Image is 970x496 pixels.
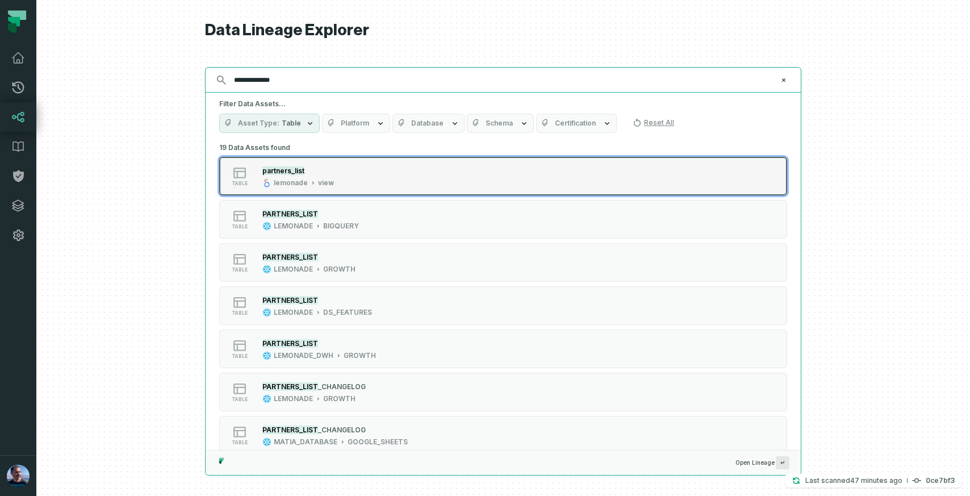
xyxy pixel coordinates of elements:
[274,308,313,317] div: LEMONADE
[232,267,248,273] span: table
[778,74,789,86] button: Clear search query
[262,339,318,348] mark: PARTNERS_LIST
[262,382,318,391] mark: PARTNERS_LIST
[323,265,356,274] div: GROWTH
[262,296,318,305] mark: PARTNERS_LIST
[318,382,366,391] span: _CHANGELOG
[392,114,465,133] button: Database
[555,119,596,128] span: Certification
[467,114,534,133] button: Schema
[262,210,318,218] mark: PARTNERS_LIST
[344,351,376,360] div: GROWTH
[411,119,444,128] span: Database
[348,437,408,447] div: GOOGLE_SHEETS
[926,477,955,484] h4: 0ce7bf3
[7,465,30,487] img: avatar of Tal Kurnas
[735,456,789,469] span: Open Lineage
[318,426,366,434] span: _CHANGELOG
[323,308,372,317] div: DS_FEATURES
[274,178,308,187] div: lemonade
[536,114,617,133] button: Certification
[219,243,787,282] button: tableLEMONADEGROWTH
[219,373,787,411] button: tableLEMONADEGROWTH
[322,114,390,133] button: Platform
[282,119,301,128] span: Table
[274,351,333,360] div: LEMONADE_DWH
[232,440,248,445] span: table
[274,222,313,231] div: LEMONADE
[238,119,279,128] span: Asset Type
[232,224,248,230] span: table
[323,394,356,403] div: GROWTH
[205,20,801,40] h1: Data Lineage Explorer
[262,426,318,434] mark: PARTNERS_LIST
[486,119,513,128] span: Schema
[850,476,902,485] relative-time: Oct 15, 2025, 10:23 AM EDT
[805,475,902,486] p: Last scanned
[341,119,369,128] span: Platform
[323,222,359,231] div: BIGQUERY
[262,253,318,261] mark: PARTNERS_LIST
[274,437,337,447] div: MATIA_DATABASE
[219,157,787,195] button: tablelemonadeview
[232,353,248,359] span: table
[232,181,248,186] span: table
[232,397,248,402] span: table
[318,178,334,187] div: view
[219,99,787,109] h5: Filter Data Assets...
[274,394,313,403] div: LEMONADE
[219,200,787,239] button: tableLEMONADEBIGQUERY
[628,114,679,132] button: Reset All
[232,310,248,316] span: table
[262,166,304,175] mark: partners_list
[219,114,320,133] button: Asset TypeTable
[219,286,787,325] button: tableLEMONADEDS_FEATURES
[219,330,787,368] button: tableLEMONADE_DWHGROWTH
[785,474,961,487] button: Last scanned[DATE] 10:23:35 AM0ce7bf3
[776,456,789,469] span: Press ↵ to add a new Data Asset to the graph
[274,265,313,274] div: LEMONADE
[206,140,801,450] div: Suggestions
[219,416,787,455] button: tableMATIA_DATABASEGOOGLE_SHEETS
